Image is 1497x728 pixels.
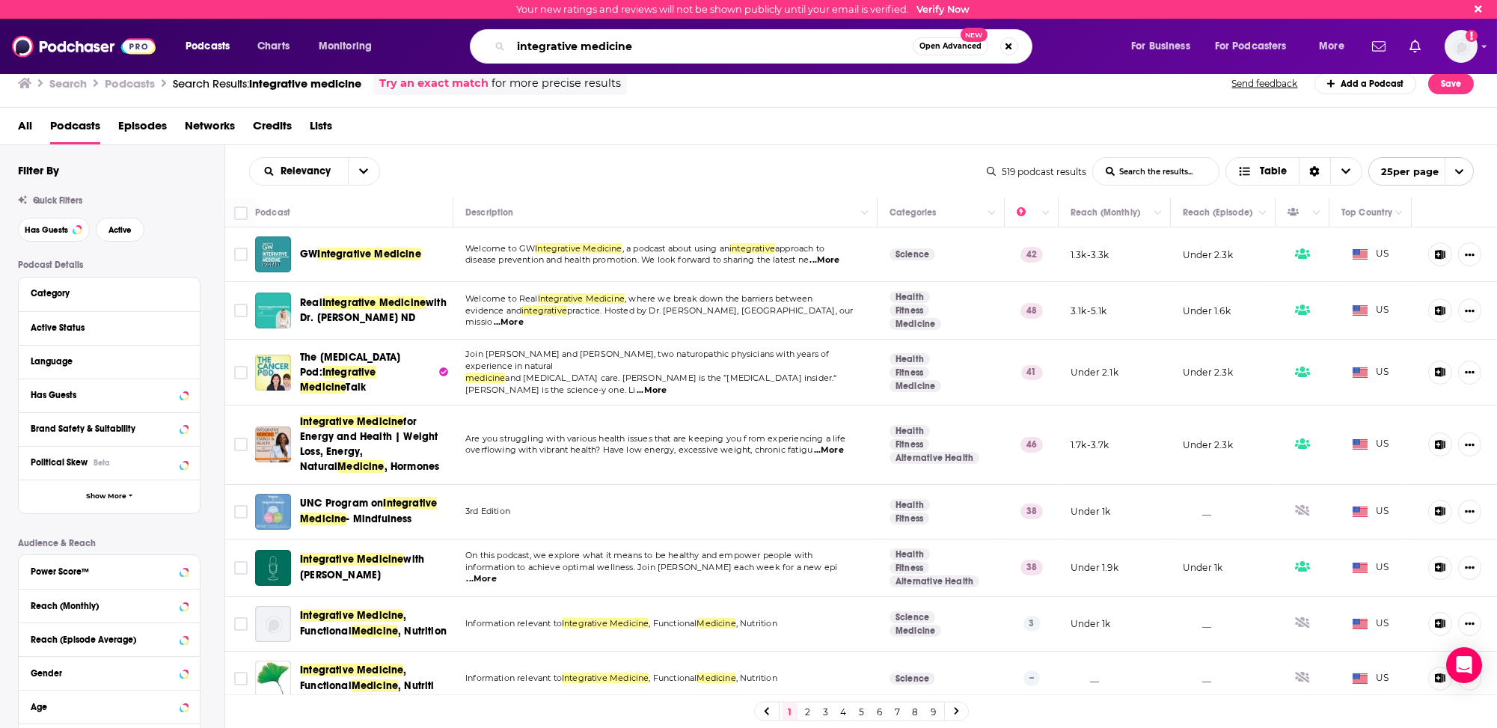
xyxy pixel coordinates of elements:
a: Science [890,673,935,685]
button: Column Actions [1037,204,1055,222]
button: Language [31,352,188,370]
div: 519 podcast results [987,166,1086,177]
a: 6 [872,703,887,721]
span: US [1353,617,1389,631]
a: Charts [248,34,299,58]
a: 1 [783,703,798,721]
a: Health [890,353,930,365]
button: open menu [308,34,391,58]
a: Integrative Medicine, Functional Medicine, Nutrition [255,606,291,642]
a: 4 [836,703,851,721]
div: Age [31,702,175,712]
span: Toggle select row [234,617,248,631]
span: , Nutrition [398,625,447,637]
span: ...More [467,573,497,585]
a: All [18,114,32,144]
button: Show profile menu [1445,30,1478,63]
a: The [MEDICAL_DATA] Pod:Integrative MedicineTalk [300,350,448,395]
img: Integrative Medicine, Functional Medicine, Nutriti [255,661,291,697]
button: Show More Button [1458,299,1481,322]
div: Brand Safety & Suitability [31,423,175,434]
a: GWIntegrative Medicine [300,247,421,262]
a: Integrative Medicine, FunctionalMedicine, Nutriti [300,663,448,693]
span: , Functional [300,609,407,637]
p: -- [1023,670,1040,685]
a: Integrative Medicine, FunctionalMedicine, Nutrition [300,608,448,638]
div: Power Score™ [31,566,175,577]
a: Science [890,248,935,260]
span: Toggle select row [234,505,248,519]
span: Relevancy [281,166,336,177]
span: Medicine [352,679,398,692]
span: , Hormones [385,460,440,473]
p: Under 1k [1183,561,1222,574]
span: medicine [465,373,505,383]
span: Podcasts [50,114,100,144]
button: Show More Button [1458,612,1481,636]
span: Quick Filters [33,195,82,206]
a: Real Integrative Medicine with Dr. Jordan Robertson ND [255,293,291,328]
h2: Filter By [18,163,59,177]
a: Health [890,499,930,511]
a: Science [890,611,935,623]
span: US [1353,303,1389,318]
span: approach to [775,243,824,254]
span: 25 per page [1369,160,1439,183]
span: Active [108,226,132,234]
a: 5 [854,703,869,721]
p: __ [1183,672,1211,685]
div: Categories [890,204,936,221]
button: Column Actions [1254,204,1272,222]
a: Show notifications dropdown [1366,34,1392,59]
span: Real [300,296,322,309]
span: Integrative Medicine [322,296,426,309]
a: Episodes [118,114,167,144]
span: with [PERSON_NAME] [300,553,424,581]
p: Podcast Details [18,260,200,270]
span: Toggle select row [234,248,248,261]
button: Choose View [1225,157,1362,186]
span: Are you struggling with various health issues that are keeping you from experiencing a life [465,433,846,444]
span: For Business [1131,36,1190,57]
span: Monitoring [319,36,372,57]
a: Try an exact match [379,75,489,92]
p: __ [1183,617,1211,630]
button: Category [31,284,188,302]
span: Has Guests [25,226,68,234]
a: 8 [908,703,923,721]
span: , Nutriti [398,679,435,692]
div: Active Status [31,322,178,333]
span: Integrative Medicine [300,664,403,676]
button: Show More Button [1458,361,1481,385]
span: New [961,28,988,42]
button: Column Actions [1149,204,1167,222]
span: The [MEDICAL_DATA] Pod: [300,351,400,379]
span: Toggle select row [234,672,248,685]
a: Integrative Medicinefor Energy and Health | Weight Loss, Energy, NaturalMedicine, Hormones [300,415,448,474]
span: Integrative Medicine [562,673,649,683]
span: Welcome to GW [465,243,535,254]
a: Health [890,291,930,303]
div: Reach (Monthly) [1071,204,1140,221]
p: 46 [1020,437,1043,452]
a: Networks [185,114,235,144]
span: Political Skew [31,457,88,468]
a: Alternative Health [890,575,979,587]
div: Search podcasts, credits, & more... [484,29,1047,64]
span: Show More [86,492,126,501]
span: , Functional [300,664,407,691]
div: Top Country [1341,204,1392,221]
button: open menu [1121,34,1209,58]
p: Audience & Reach [18,538,200,548]
button: Active Status [31,318,188,337]
button: Show More Button [1458,500,1481,524]
span: Welcome to Real [465,293,538,304]
span: More [1319,36,1344,57]
span: - Mindfulness [346,513,411,525]
p: 1.3k-3.3k [1071,248,1109,261]
span: information to achieve optimal wellness. Join [PERSON_NAME] each week for a new epi [465,562,837,572]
